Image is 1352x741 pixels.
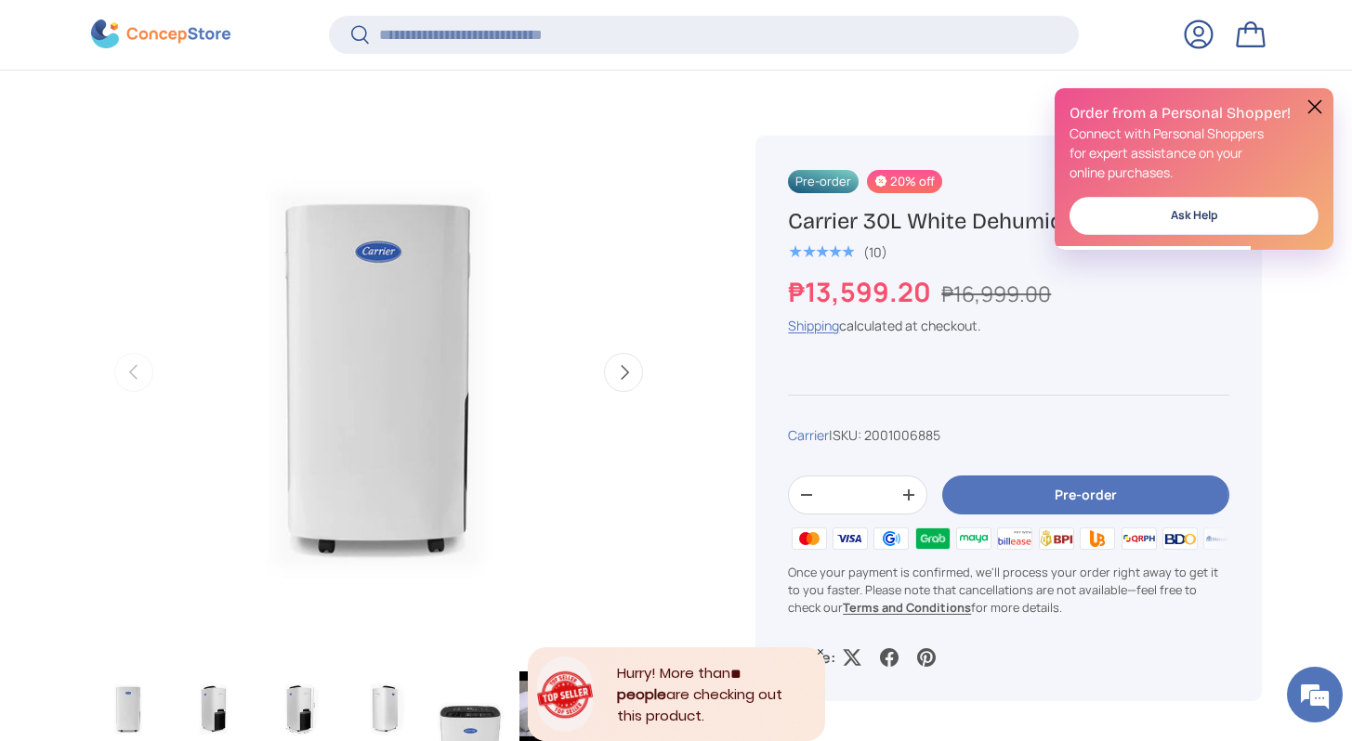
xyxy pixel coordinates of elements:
[912,525,952,552] img: grabpay
[942,475,1228,515] button: Pre-order
[941,279,1051,308] s: ₱16,999.00
[788,318,839,335] a: Shipping
[1201,525,1241,552] img: metrobank
[1118,525,1159,552] img: qrph
[1036,525,1077,552] img: bpi
[788,525,829,552] img: master
[305,9,349,54] div: Minimize live chat window
[788,317,1228,336] div: calculated at checkout.
[108,234,256,422] span: We're online!
[788,564,1228,617] p: Once your payment is confirmed, we'll process your order right away to get it to you faster. Plea...
[833,427,861,445] span: SKU:
[843,600,971,617] a: Terms and Conditions
[863,245,887,259] div: (10)
[871,525,912,552] img: gcash
[788,240,887,261] a: 5.0 out of 5.0 stars (10)
[91,20,230,49] img: ConcepStore
[953,525,994,552] img: maya
[864,427,940,445] span: 2001006885
[1070,197,1319,235] a: Ask Help
[830,525,871,552] img: visa
[788,427,829,445] a: Carrier
[1070,103,1319,123] h2: Order from a Personal Shopper!
[867,170,942,193] span: 20% off
[1160,525,1201,552] img: bdo
[97,104,312,128] div: Chat with us now
[829,427,940,445] span: |
[788,244,854,261] div: 5.0 out of 5.0 stars
[816,647,825,656] div: Close
[788,274,936,310] strong: ₱13,599.20
[788,207,1228,236] h1: Carrier 30L White Dehumidifier
[1070,123,1319,182] p: Connect with Personal Shoppers for expert assistance on your online purchases.
[994,525,1035,552] img: billease
[788,170,859,193] span: Pre-order
[1077,525,1118,552] img: ubp
[9,507,354,572] textarea: Type your message and hit 'Enter'
[788,243,854,262] span: ★★★★★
